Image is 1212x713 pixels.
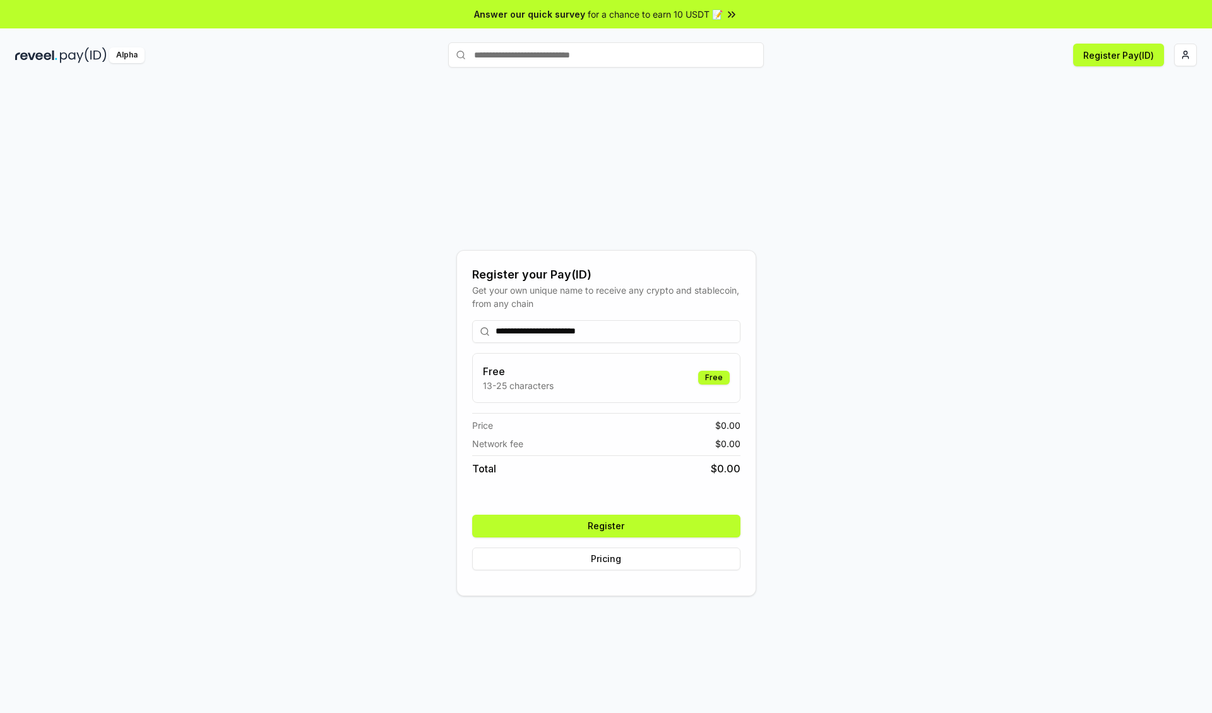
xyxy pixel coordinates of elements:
[472,461,496,476] span: Total
[15,47,57,63] img: reveel_dark
[711,461,740,476] span: $ 0.00
[109,47,145,63] div: Alpha
[472,419,493,432] span: Price
[483,364,554,379] h3: Free
[472,548,740,570] button: Pricing
[588,8,723,21] span: for a chance to earn 10 USDT 📝
[1073,44,1164,66] button: Register Pay(ID)
[715,419,740,432] span: $ 0.00
[472,515,740,537] button: Register
[483,379,554,392] p: 13-25 characters
[60,47,107,63] img: pay_id
[472,437,523,450] span: Network fee
[472,266,740,284] div: Register your Pay(ID)
[715,437,740,450] span: $ 0.00
[474,8,585,21] span: Answer our quick survey
[472,284,740,310] div: Get your own unique name to receive any crypto and stablecoin, from any chain
[698,371,730,385] div: Free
